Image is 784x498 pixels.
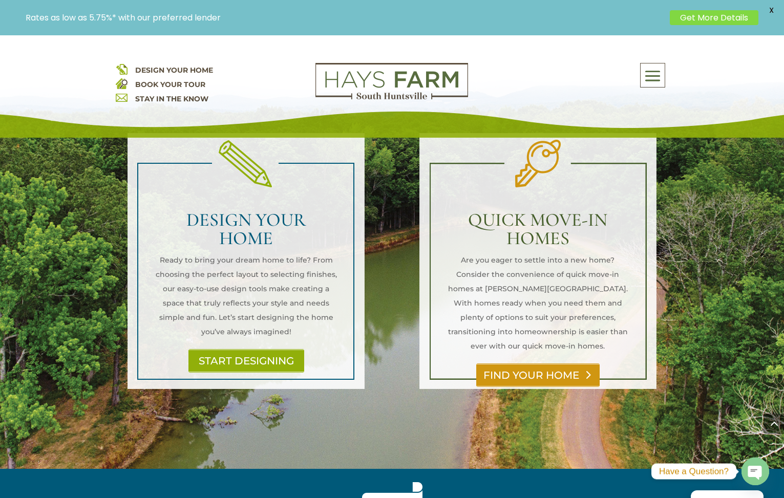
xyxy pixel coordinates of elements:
h2: DESIGN YOUR HOME [155,211,337,253]
a: FIND YOUR HOME [476,363,600,387]
a: START DESIGNING [188,349,304,373]
p: Are you eager to settle into a new home? Consider the convenience of quick move-in homes at [PERS... [447,253,629,353]
a: DESIGN YOUR HOME [135,66,213,75]
a: STAY IN THE KNOW [135,94,208,103]
img: design your home [116,63,128,75]
span: X [764,3,779,18]
img: book your home tour [116,77,128,89]
a: hays farm homes huntsville development [315,93,468,102]
img: Logo [315,63,468,100]
p: Ready to bring your dream home to life? From choosing the perfect layout to selecting finishes, o... [155,253,337,339]
a: BOOK YOUR TOUR [135,80,205,89]
a: Get More Details [670,10,758,25]
p: Rates as low as 5.75%* with our preferred lender [26,13,665,23]
h2: QUICK MOVE-IN HOMES [447,211,629,253]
